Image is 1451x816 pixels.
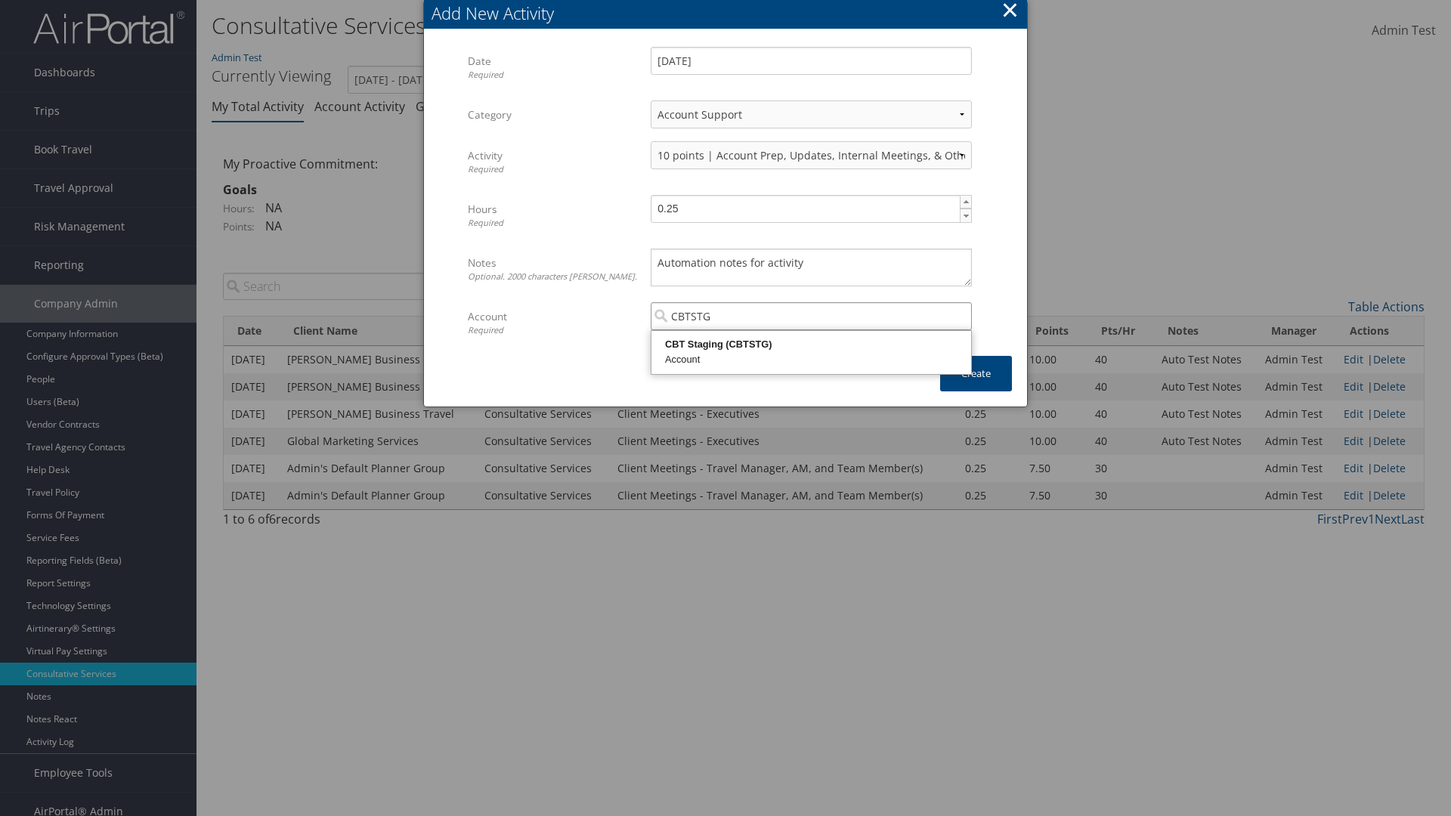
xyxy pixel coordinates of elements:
[468,249,639,290] label: Notes
[960,209,972,223] a: ▼
[940,356,1012,391] button: Create
[651,302,972,330] input: Search Accounts
[468,324,639,337] div: Required
[960,195,972,209] a: ▲
[468,100,639,129] label: Category
[468,302,639,344] label: Account
[468,195,639,236] label: Hours
[468,69,639,82] div: Required
[468,270,639,283] div: Optional. 2000 characters [PERSON_NAME].
[432,2,1027,25] div: Add New Activity
[961,210,973,222] span: ▼
[468,163,639,176] div: Required
[468,47,639,88] label: Date
[961,196,973,208] span: ▲
[654,337,969,352] div: CBT Staging (CBTSTG)
[468,141,639,183] label: Activity
[468,217,639,230] div: Required
[654,352,969,367] div: Account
